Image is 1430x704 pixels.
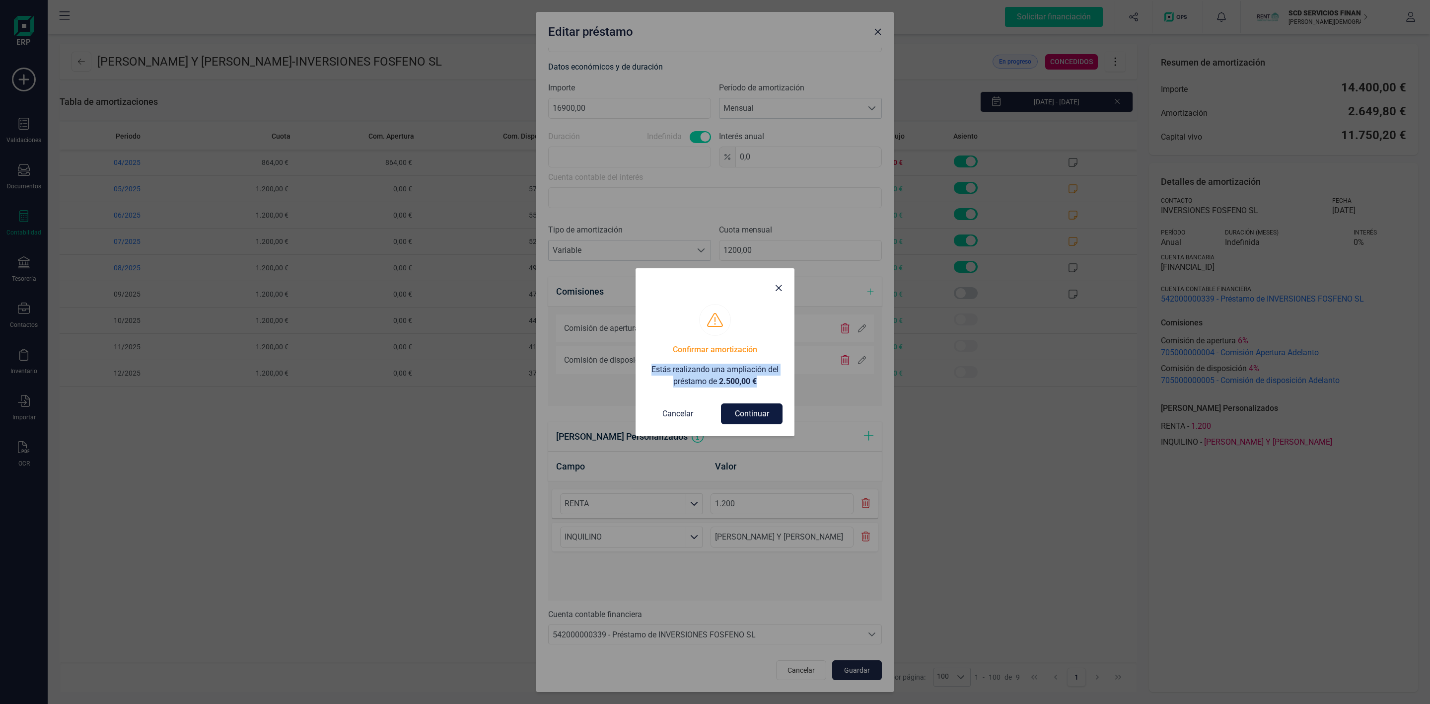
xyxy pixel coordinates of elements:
p: Estás realizando una ampliación del préstamo de [647,364,783,388]
button: Close [771,280,786,296]
h4: Confirmar amortización [673,344,757,356]
button: Cancelar [647,404,708,424]
span: 2.500,00 € [719,377,757,386]
button: Continuar [721,403,783,424]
